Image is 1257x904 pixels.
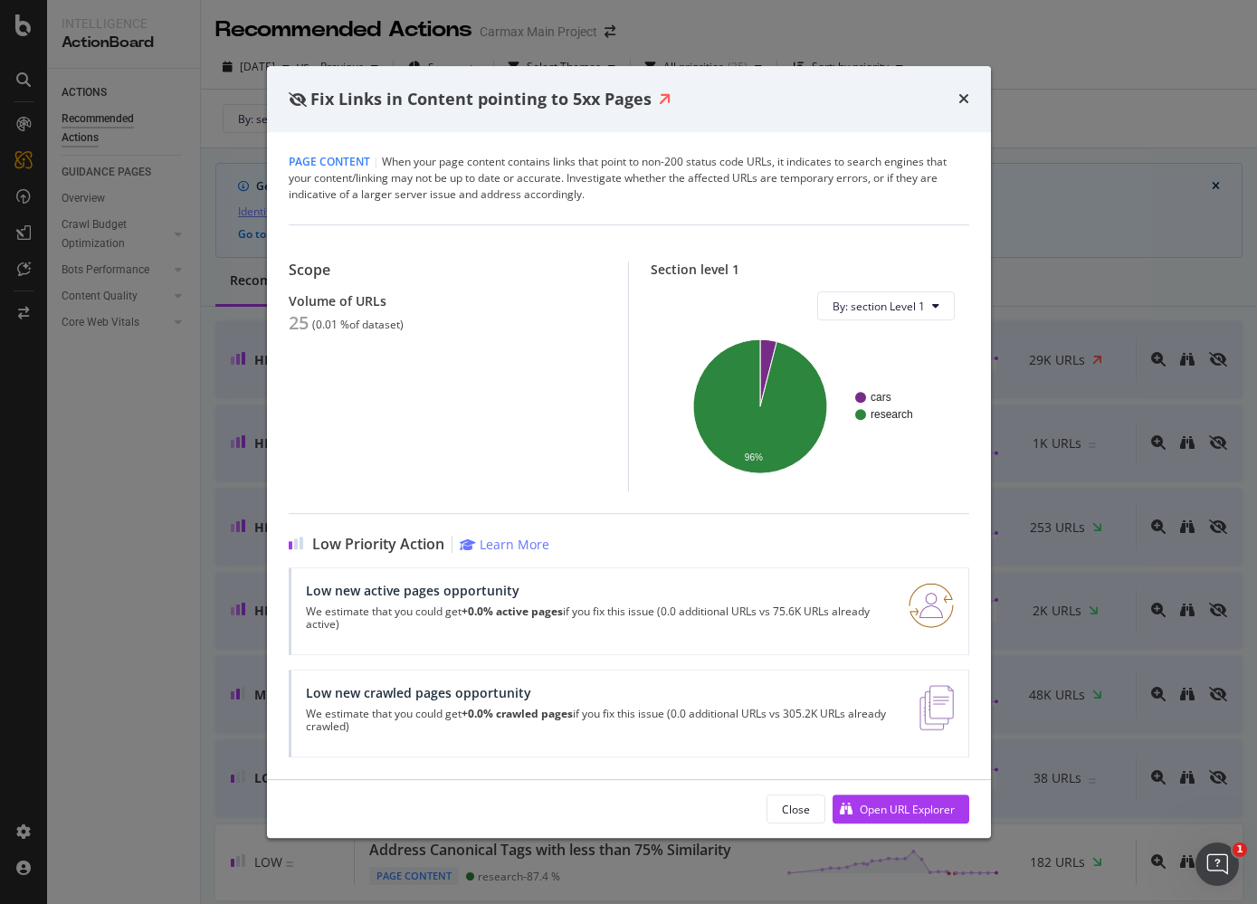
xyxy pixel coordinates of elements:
p: We estimate that you could get if you fix this issue (0.0 additional URLs vs 305.2K URLs already ... [306,708,899,733]
text: cars [871,392,891,404]
button: By: section Level 1 [817,291,955,320]
strong: +0.0% active pages [462,604,563,619]
div: Volume of URLs [289,293,606,309]
span: | [373,154,379,169]
span: Page Content [289,154,370,169]
span: By: section Level 1 [833,299,925,314]
div: ( 0.01 % of dataset ) [312,319,404,331]
div: Open URL Explorer [860,802,955,817]
div: Section level 1 [651,262,969,277]
button: Close [767,795,825,823]
div: Close [782,802,810,817]
text: research [871,409,913,422]
span: Low Priority Action [312,536,444,553]
div: eye-slash [289,92,307,107]
div: modal [267,66,991,839]
div: Low new crawled pages opportunity [306,685,899,700]
img: e5DMFwAAAABJRU5ErkJggg== [919,685,953,730]
div: Scope [289,262,606,279]
div: When your page content contains links that point to non-200 status code URLs, it indicates to sea... [289,154,969,203]
div: 25 [289,312,309,334]
div: Low new active pages opportunity [306,583,887,598]
span: 1 [1233,842,1247,857]
iframe: Intercom live chat [1195,842,1239,886]
p: We estimate that you could get if you fix this issue (0.0 additional URLs vs 75.6K URLs already a... [306,605,887,631]
div: times [958,88,969,111]
img: RO06QsNG.png [909,583,954,628]
span: Fix Links in Content pointing to 5xx Pages [310,88,652,109]
svg: A chart. [665,335,955,477]
strong: +0.0% crawled pages [462,706,573,721]
text: 96% [744,453,762,463]
a: Learn More [460,536,549,553]
button: Open URL Explorer [833,795,969,823]
div: Learn More [480,536,549,553]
